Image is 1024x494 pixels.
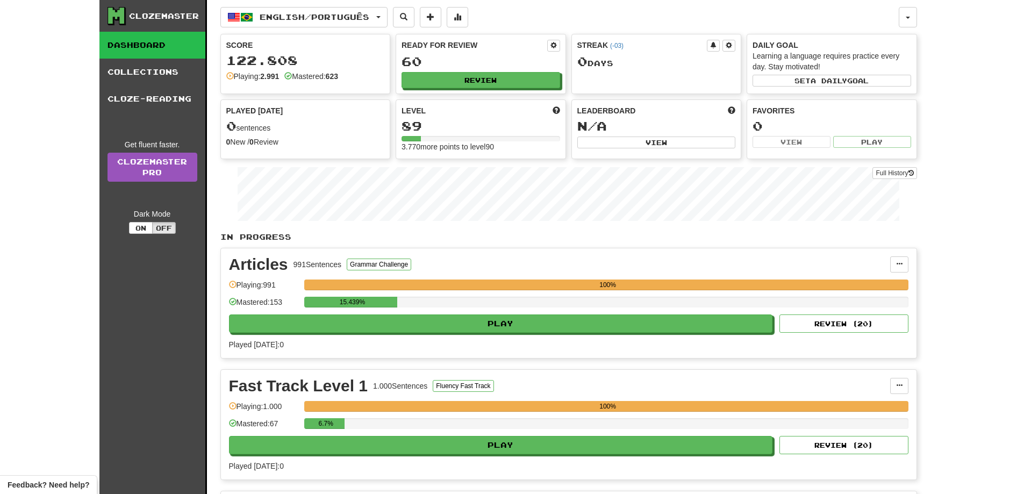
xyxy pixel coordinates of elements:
div: New / Review [226,137,385,147]
button: Play [229,436,773,454]
span: 0 [226,118,237,133]
div: Playing: [226,71,280,82]
button: View [577,137,736,148]
button: View [753,136,830,148]
span: N/A [577,118,607,133]
span: Score more points to level up [553,105,560,116]
button: Review [402,72,560,88]
button: Play [229,314,773,333]
div: sentences [226,119,385,133]
span: a daily [811,77,847,84]
button: More stats [447,7,468,27]
div: Learning a language requires practice every day. Stay motivated! [753,51,911,72]
strong: 0 [226,138,231,146]
span: Open feedback widget [8,479,89,490]
div: Favorites [753,105,911,116]
div: 6.7% [307,418,345,429]
a: (-03) [610,42,624,49]
a: Collections [99,59,205,85]
div: Score [226,40,385,51]
div: 89 [402,119,560,133]
div: Streak [577,40,707,51]
div: 0 [753,119,911,133]
div: Ready for Review [402,40,547,51]
a: Dashboard [99,32,205,59]
span: English / Português [260,12,369,22]
button: On [129,222,153,234]
span: Played [DATE] [226,105,283,116]
span: Played [DATE]: 0 [229,462,284,470]
div: 991 Sentences [293,259,342,270]
div: Mastered: [284,71,338,82]
button: Search sentences [393,7,414,27]
div: Daily Goal [753,40,911,51]
button: Review (20) [779,314,908,333]
p: In Progress [220,232,917,242]
div: 15.439% [307,297,397,307]
button: Review (20) [779,436,908,454]
div: Articles [229,256,288,273]
button: Off [152,222,176,234]
span: 0 [577,54,588,69]
strong: 623 [326,72,338,81]
div: Mastered: 67 [229,418,299,436]
div: Fast Track Level 1 [229,378,368,394]
div: 122.808 [226,54,385,67]
button: Full History [872,167,916,179]
button: English/Português [220,7,388,27]
div: Get fluent faster. [108,139,197,150]
strong: 2.991 [260,72,279,81]
span: This week in points, UTC [728,105,735,116]
div: Day s [577,55,736,69]
button: Fluency Fast Track [433,380,493,392]
span: Leaderboard [577,105,636,116]
div: 3.770 more points to level 90 [402,141,560,152]
strong: 0 [249,138,254,146]
button: Seta dailygoal [753,75,911,87]
span: Played [DATE]: 0 [229,340,284,349]
div: Clozemaster [129,11,199,22]
div: 100% [307,401,908,412]
div: Mastered: 153 [229,297,299,314]
div: 1.000 Sentences [373,381,427,391]
a: Cloze-Reading [99,85,205,112]
div: 100% [307,280,908,290]
button: Play [833,136,911,148]
button: Grammar Challenge [347,259,411,270]
button: Add sentence to collection [420,7,441,27]
span: Level [402,105,426,116]
div: 60 [402,55,560,68]
a: ClozemasterPro [108,153,197,182]
div: Playing: 991 [229,280,299,297]
div: Dark Mode [108,209,197,219]
div: Playing: 1.000 [229,401,299,419]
